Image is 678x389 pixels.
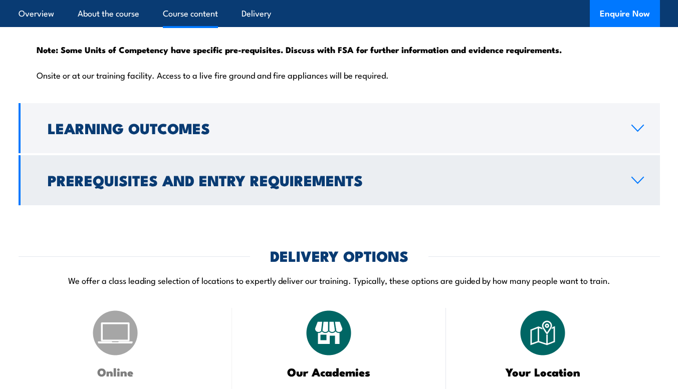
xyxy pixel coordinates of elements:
[257,366,401,377] h3: Our Academies
[471,366,615,377] h3: Your Location
[37,43,562,56] strong: Note: Some Units of Competency have specific pre-requisites. Discuss with FSA for further informa...
[19,103,660,153] a: Learning Outcomes
[270,249,408,262] h2: DELIVERY OPTIONS
[48,173,615,186] h2: Prerequisites and Entry Requirements
[44,366,187,377] h3: Online
[48,121,615,134] h2: Learning Outcomes
[19,274,660,286] p: We offer a class leading selection of locations to expertly deliver our training. Typically, thes...
[19,155,660,205] a: Prerequisites and Entry Requirements
[37,70,642,80] p: Onsite or at our training facility. Access to a live fire ground and fire appliances will be requ...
